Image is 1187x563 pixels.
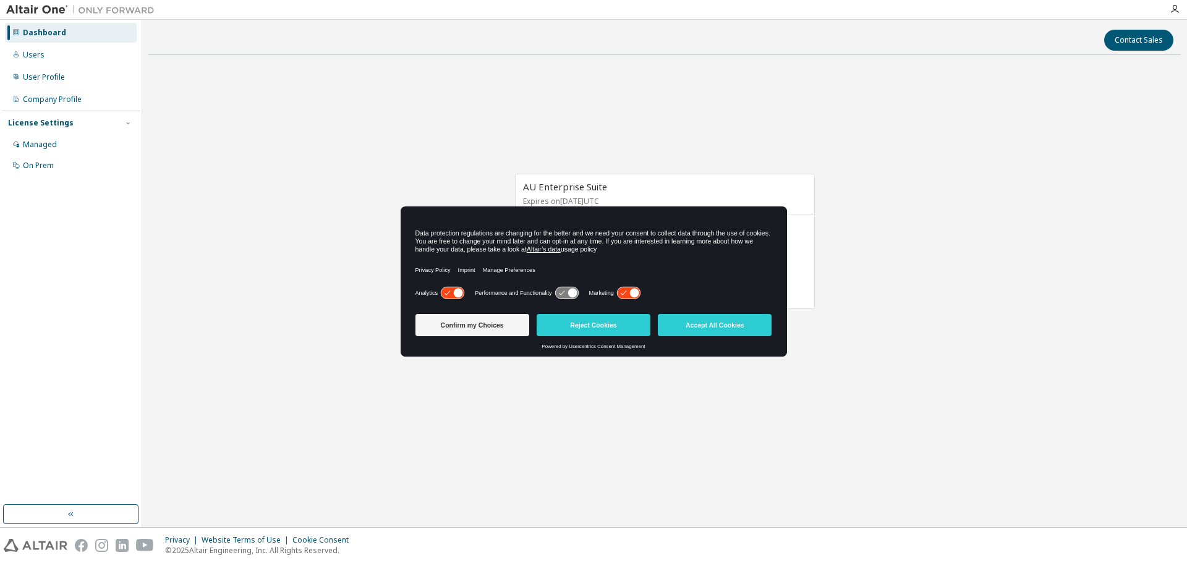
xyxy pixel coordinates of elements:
div: User Profile [23,72,65,82]
p: Expires on [DATE] UTC [523,196,804,206]
button: Contact Sales [1104,30,1173,51]
div: Managed [23,140,57,150]
div: Cookie Consent [292,535,356,545]
img: Altair One [6,4,161,16]
img: altair_logo.svg [4,539,67,552]
div: Privacy [165,535,202,545]
div: Company Profile [23,95,82,104]
div: Users [23,50,45,60]
span: AU Enterprise Suite [523,180,607,193]
div: Dashboard [23,28,66,38]
img: linkedin.svg [116,539,129,552]
img: facebook.svg [75,539,88,552]
div: Website Terms of Use [202,535,292,545]
p: © 2025 Altair Engineering, Inc. All Rights Reserved. [165,545,356,556]
img: instagram.svg [95,539,108,552]
div: On Prem [23,161,54,171]
img: youtube.svg [136,539,154,552]
div: License Settings [8,118,74,128]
